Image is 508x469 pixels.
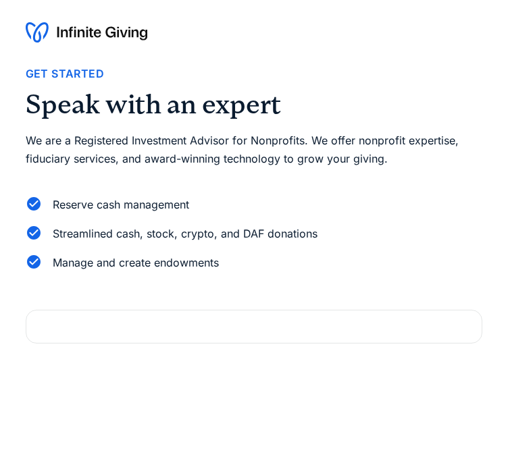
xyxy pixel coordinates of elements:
[26,65,104,83] div: Get Started
[53,225,317,243] div: Streamlined cash, stock, crypto, and DAF donations
[26,132,483,168] p: We are a Registered Investment Advisor for Nonprofits. We offer nonprofit expertise, fiduciary se...
[53,196,189,214] div: Reserve cash management
[53,254,219,272] div: Manage and create endowments
[26,91,483,118] h2: Speak with an expert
